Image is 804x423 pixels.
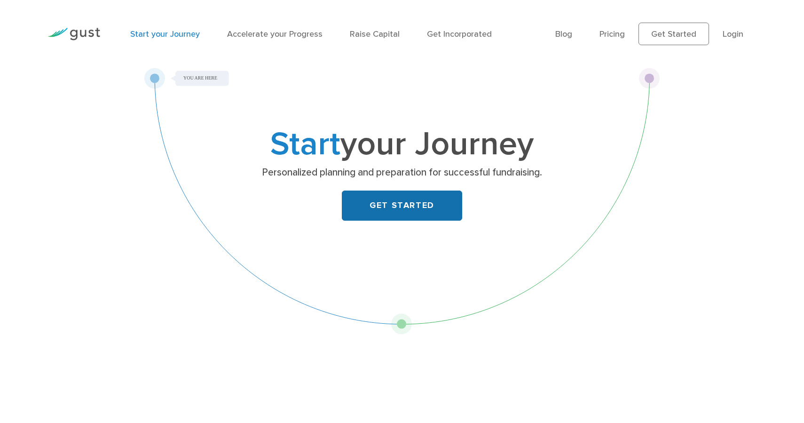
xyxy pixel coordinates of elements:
[350,29,400,39] a: Raise Capital
[227,29,323,39] a: Accelerate your Progress
[220,166,584,179] p: Personalized planning and preparation for successful fundraising.
[599,29,625,39] a: Pricing
[555,29,572,39] a: Blog
[723,29,743,39] a: Login
[427,29,492,39] a: Get Incorporated
[270,124,340,164] span: Start
[342,191,462,221] a: GET STARTED
[47,28,100,40] img: Gust Logo
[638,23,709,45] a: Get Started
[216,129,588,160] h1: your Journey
[130,29,200,39] a: Start your Journey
